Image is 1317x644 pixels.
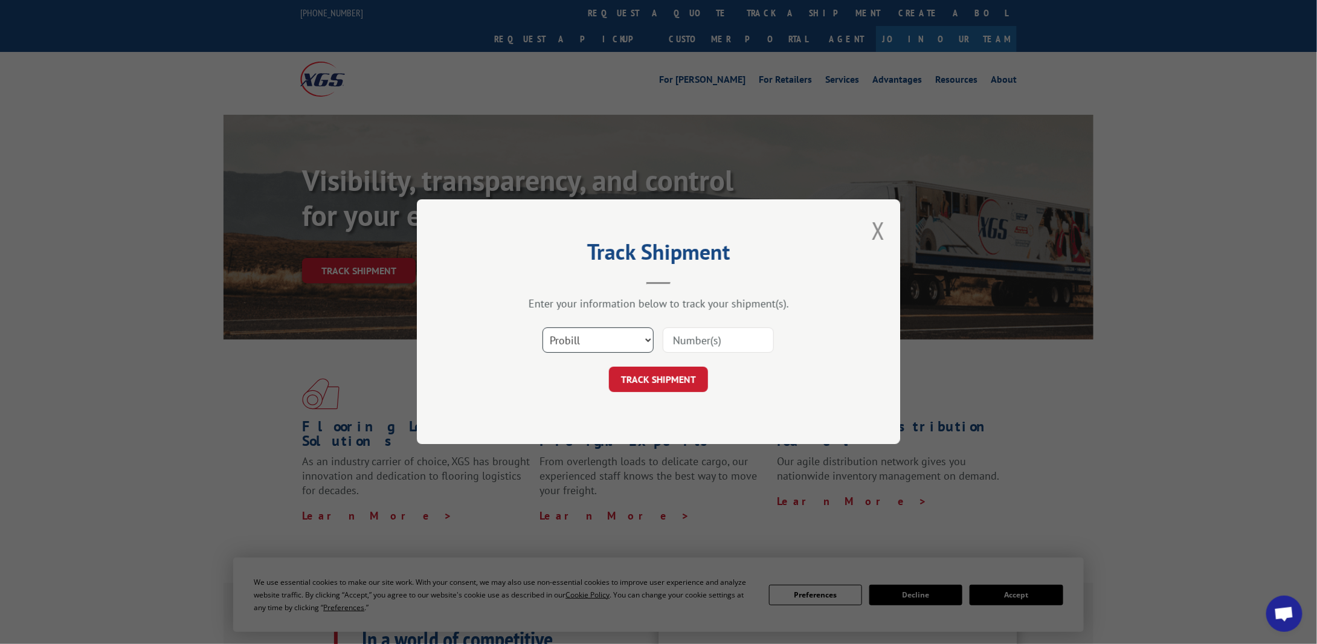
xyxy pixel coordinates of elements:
div: Open chat [1266,596,1303,632]
div: Enter your information below to track your shipment(s). [477,297,840,311]
h2: Track Shipment [477,243,840,266]
button: Close modal [872,214,885,246]
button: TRACK SHIPMENT [609,367,708,393]
input: Number(s) [663,328,774,353]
